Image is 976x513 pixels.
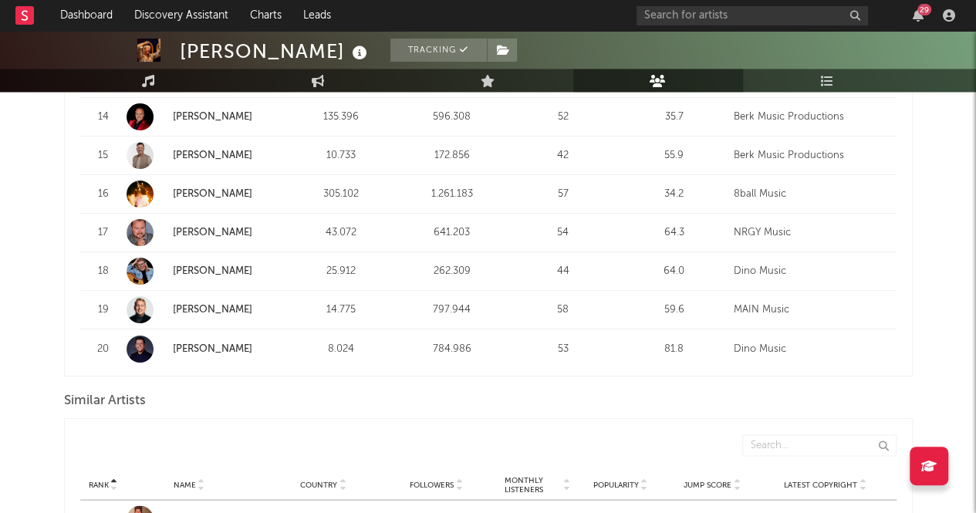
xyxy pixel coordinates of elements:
[684,480,731,489] span: Jump Score
[173,266,252,276] a: [PERSON_NAME]
[734,187,889,202] div: 8ball Music
[734,110,889,125] div: Berk Music Productions
[400,342,504,357] div: 784.986
[593,480,638,489] span: Popularity
[127,142,282,169] a: [PERSON_NAME]
[512,225,615,241] div: 54
[623,110,726,125] div: 35.7
[486,475,561,494] span: Monthly Listeners
[512,302,615,318] div: 58
[623,187,726,202] div: 34.2
[289,342,393,357] div: 8.024
[127,103,282,130] a: [PERSON_NAME]
[734,148,889,164] div: Berk Music Productions
[64,392,146,410] span: Similar Artists
[174,480,196,489] span: Name
[734,302,889,318] div: MAIN Music
[289,225,393,241] div: 43.072
[89,480,109,489] span: Rank
[400,148,504,164] div: 172.856
[88,187,119,202] div: 16
[173,189,252,199] a: [PERSON_NAME]
[917,4,931,15] div: 29
[88,302,119,318] div: 19
[173,150,252,160] a: [PERSON_NAME]
[742,434,897,456] input: Search...
[88,225,119,241] div: 17
[400,225,504,241] div: 641.203
[623,264,726,279] div: 64.0
[512,110,615,125] div: 52
[127,181,282,208] a: [PERSON_NAME]
[88,110,119,125] div: 14
[400,264,504,279] div: 262.309
[623,225,726,241] div: 64.3
[88,148,119,164] div: 15
[512,342,615,357] div: 53
[400,187,504,202] div: 1.261.183
[289,264,393,279] div: 25.912
[734,225,889,241] div: NRGY Music
[289,148,393,164] div: 10.733
[173,344,252,354] a: [PERSON_NAME]
[127,336,282,363] a: [PERSON_NAME]
[512,148,615,164] div: 42
[410,480,454,489] span: Followers
[300,480,337,489] span: Country
[512,264,615,279] div: 44
[784,480,857,489] span: Latest Copyright
[623,148,726,164] div: 55.9
[180,39,371,64] div: [PERSON_NAME]
[623,342,726,357] div: 81.8
[390,39,487,62] button: Tracking
[289,187,393,202] div: 305.102
[734,264,889,279] div: Dino Music
[173,305,252,315] a: [PERSON_NAME]
[913,9,924,22] button: 29
[289,302,393,318] div: 14.775
[637,6,868,25] input: Search for artists
[127,258,282,285] a: [PERSON_NAME]
[88,342,119,357] div: 20
[88,264,119,279] div: 18
[623,302,726,318] div: 59.6
[173,112,252,122] a: [PERSON_NAME]
[512,187,615,202] div: 57
[127,296,282,323] a: [PERSON_NAME]
[173,228,252,238] a: [PERSON_NAME]
[400,302,504,318] div: 797.944
[400,110,504,125] div: 596.308
[289,110,393,125] div: 135.396
[734,342,889,357] div: Dino Music
[127,219,282,246] a: [PERSON_NAME]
